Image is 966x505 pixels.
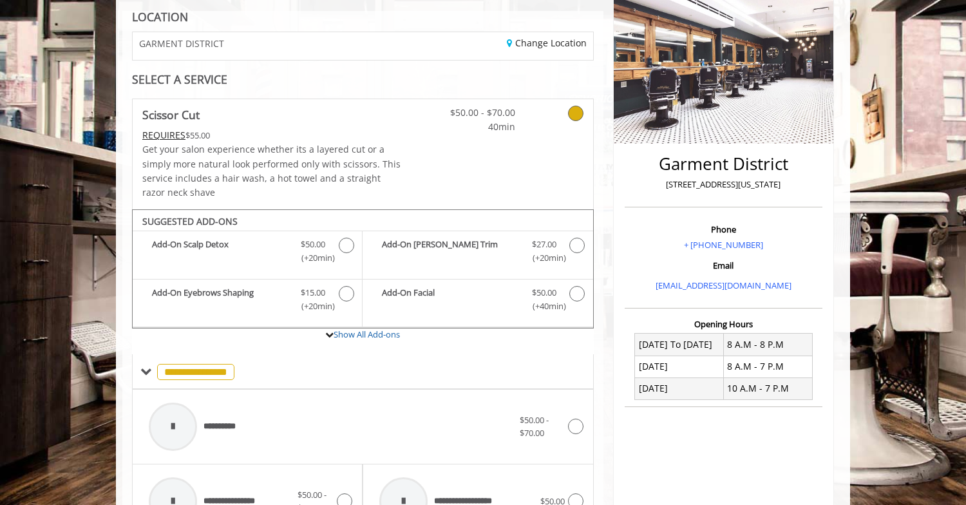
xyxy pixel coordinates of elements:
td: [DATE] [635,356,724,377]
p: [STREET_ADDRESS][US_STATE] [628,178,819,191]
b: Add-On Eyebrows Shaping [152,286,288,313]
b: Add-On Scalp Detox [152,238,288,265]
b: Add-On Facial [382,286,518,313]
div: $55.00 [142,128,401,142]
span: $15.00 [301,286,325,300]
a: Change Location [507,37,587,49]
h3: Opening Hours [625,319,822,329]
b: SUGGESTED ADD-ONS [142,215,238,227]
label: Add-On Beard Trim [369,238,586,268]
h2: Garment District [628,155,819,173]
span: This service needs some Advance to be paid before we block your appointment [142,129,185,141]
td: 10 A.M - 7 P.M [723,377,812,399]
span: $50.00 - $70.00 [439,106,515,120]
a: [EMAIL_ADDRESS][DOMAIN_NAME] [656,280,791,291]
label: Add-On Scalp Detox [139,238,355,268]
span: (+20min ) [525,251,563,265]
span: $50.00 - $70.00 [520,414,549,439]
span: GARMENT DISTRICT [139,39,224,48]
label: Add-On Eyebrows Shaping [139,286,355,316]
a: Show All Add-ons [334,329,400,340]
div: SELECT A SERVICE [132,73,594,86]
b: Add-On [PERSON_NAME] Trim [382,238,518,265]
h3: Email [628,261,819,270]
h3: Phone [628,225,819,234]
b: LOCATION [132,9,188,24]
span: $27.00 [532,238,556,251]
td: 8 A.M - 8 P.M [723,334,812,356]
p: Get your salon experience whether its a layered cut or a simply more natural look performed only ... [142,142,401,200]
b: Scissor Cut [142,106,200,124]
span: (+20min ) [294,300,332,313]
td: 8 A.M - 7 P.M [723,356,812,377]
span: (+20min ) [294,251,332,265]
span: (+40min ) [525,300,563,313]
label: Add-On Facial [369,286,586,316]
a: + [PHONE_NUMBER] [684,239,763,251]
td: [DATE] To [DATE] [635,334,724,356]
div: Scissor Cut Add-onS [132,209,594,329]
span: 40min [439,120,515,134]
td: [DATE] [635,377,724,399]
span: $50.00 [301,238,325,251]
span: $50.00 [532,286,556,300]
